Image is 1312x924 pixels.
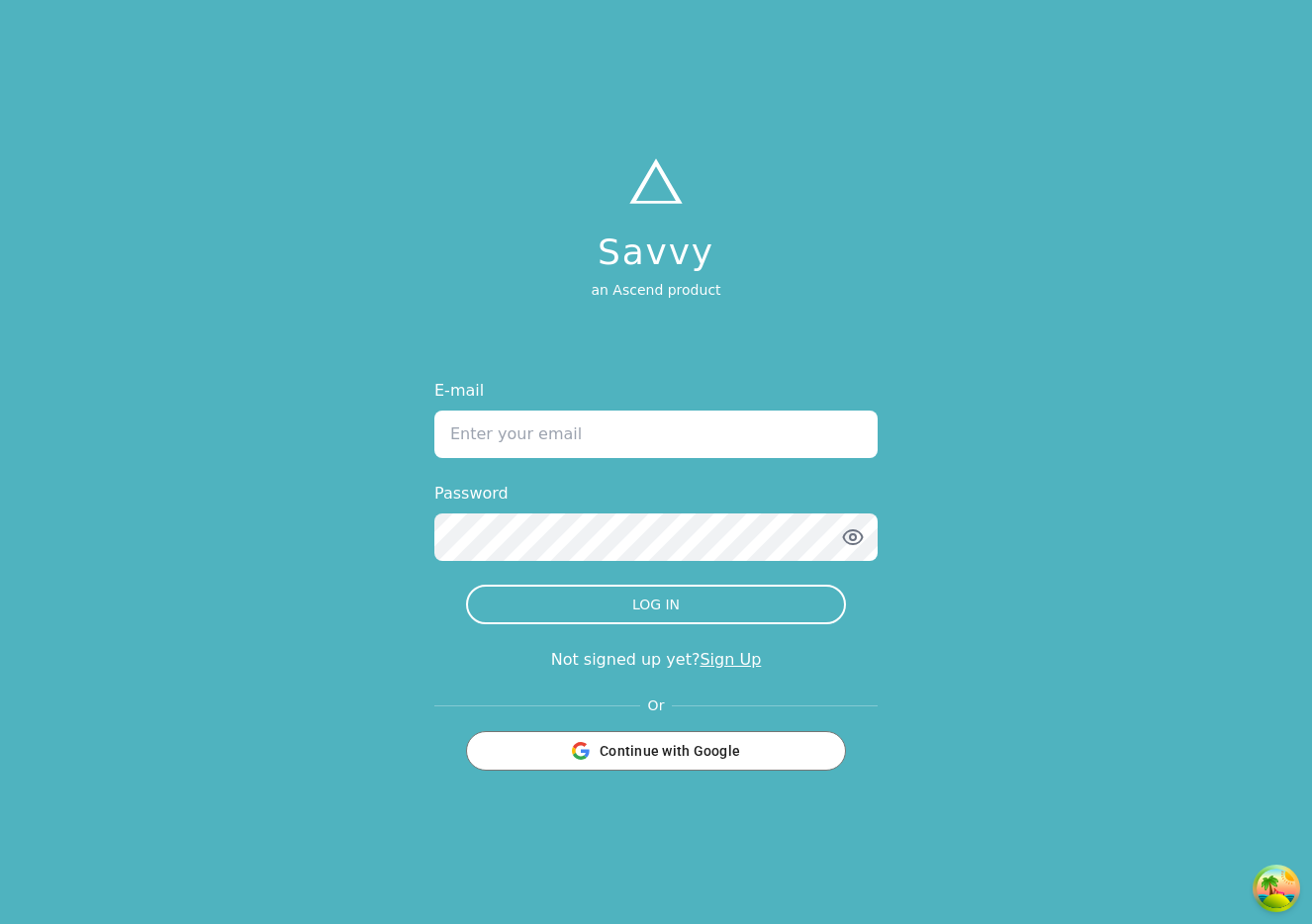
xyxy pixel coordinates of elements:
[434,379,878,403] label: E-mail
[640,695,673,715] span: Or
[466,731,846,771] button: Continue with Google
[591,232,720,272] h1: Savvy
[434,411,878,458] input: Enter your email
[591,280,720,300] p: an Ascend product
[551,650,701,669] span: Not signed up yet?
[600,741,740,761] span: Continue with Google
[700,650,761,669] a: Sign Up
[466,585,846,624] button: LOG IN
[1257,869,1296,908] button: Open Tanstack query devtools
[434,482,878,506] label: Password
